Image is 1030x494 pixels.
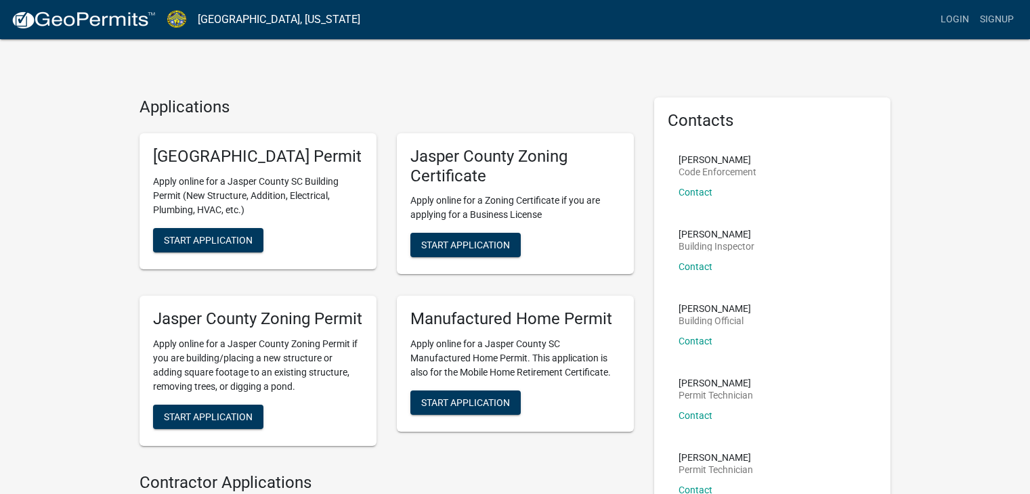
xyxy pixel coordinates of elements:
[679,465,753,474] p: Permit Technician
[153,309,363,329] h5: Jasper County Zoning Permit
[679,316,751,325] p: Building Official
[153,147,363,166] h5: [GEOGRAPHIC_DATA] Permit
[679,378,753,388] p: [PERSON_NAME]
[140,97,634,117] h4: Applications
[167,10,187,28] img: Jasper County, South Carolina
[679,336,712,346] a: Contact
[410,390,521,415] button: Start Application
[679,242,754,251] p: Building Inspector
[198,8,360,31] a: [GEOGRAPHIC_DATA], [US_STATE]
[679,229,754,239] p: [PERSON_NAME]
[140,97,634,457] wm-workflow-list-section: Applications
[679,155,756,164] p: [PERSON_NAME]
[935,7,974,32] a: Login
[164,411,253,422] span: Start Application
[679,304,751,313] p: [PERSON_NAME]
[410,233,521,257] button: Start Application
[679,390,753,400] p: Permit Technician
[679,453,753,462] p: [PERSON_NAME]
[421,240,510,250] span: Start Application
[421,397,510,408] span: Start Application
[679,167,756,177] p: Code Enforcement
[164,234,253,245] span: Start Application
[679,261,712,272] a: Contact
[974,7,1019,32] a: Signup
[153,405,263,429] button: Start Application
[679,410,712,421] a: Contact
[153,228,263,252] button: Start Application
[410,309,620,329] h5: Manufactured Home Permit
[153,337,363,394] p: Apply online for a Jasper County Zoning Permit if you are building/placing a new structure or add...
[668,111,878,131] h5: Contacts
[410,337,620,380] p: Apply online for a Jasper County SC Manufactured Home Permit. This application is also for the Mo...
[679,187,712,198] a: Contact
[410,194,620,222] p: Apply online for a Zoning Certificate if you are applying for a Business License
[153,175,363,217] p: Apply online for a Jasper County SC Building Permit (New Structure, Addition, Electrical, Plumbin...
[410,147,620,186] h5: Jasper County Zoning Certificate
[140,473,634,493] h4: Contractor Applications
